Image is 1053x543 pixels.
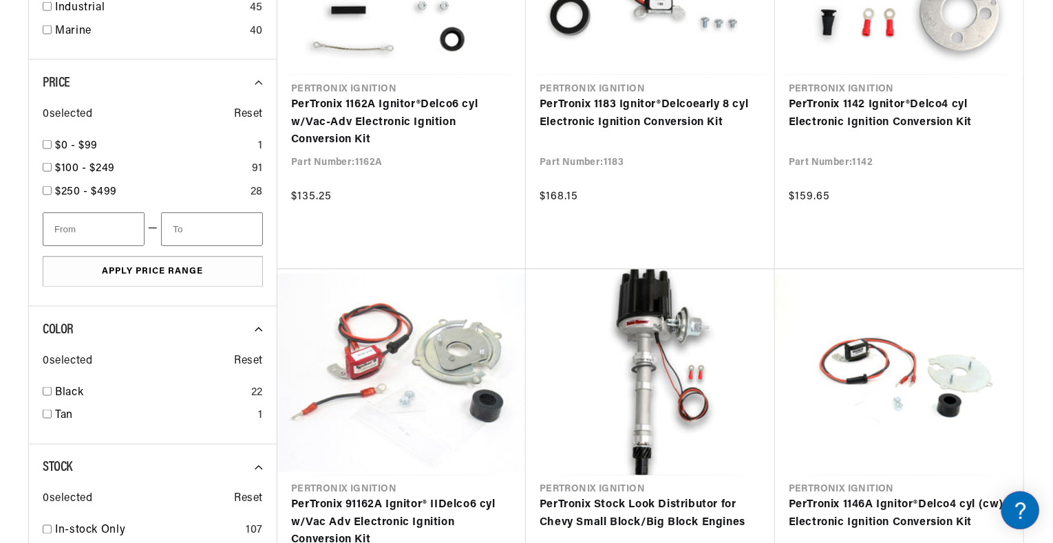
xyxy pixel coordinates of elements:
a: Payment, Pricing, and Promotions FAQ [14,344,262,365]
span: 0 selected [43,491,92,509]
span: $0 - $99 [55,140,98,151]
a: PerTronix Stock Look Distributor for Chevy Small Block/Big Block Engines [540,497,761,532]
span: $250 - $499 [55,186,117,197]
a: Shipping FAQs [14,230,262,252]
span: Color [43,323,74,337]
div: 22 [251,384,263,402]
div: 1 [258,407,263,425]
div: 28 [251,184,263,201]
span: Reset [234,491,263,509]
div: Ignition Products [14,96,262,109]
span: 0 selected [43,106,92,124]
div: 1 [258,137,263,155]
span: $100 - $249 [55,163,115,174]
input: To [161,212,263,246]
a: Black [55,384,246,402]
a: PerTronix 1146A Ignitor®Delco4 cyl (cw) Electronic Ignition Conversion Kit [789,497,1010,532]
div: Shipping [14,209,262,222]
span: Stock [43,461,72,474]
a: PerTronix 1162A Ignitor®Delco6 cyl w/Vac-Adv Electronic Ignition Conversion Kit [291,96,512,149]
button: Contact Us [14,368,262,392]
a: Orders FAQ [14,287,262,308]
a: FAQs [14,174,262,195]
span: Reset [234,353,263,370]
span: 0 selected [43,353,92,370]
div: 40 [250,23,263,41]
a: In-stock Only [55,522,240,540]
a: Tan [55,407,253,425]
div: 91 [252,160,263,178]
div: JBA Performance Exhaust [14,152,262,165]
div: Payment, Pricing, and Promotions [14,322,262,335]
a: PerTronix 1183 Ignitor®Delcoearly 8 cyl Electronic Ignition Conversion Kit [540,96,761,131]
span: Reset [234,106,263,124]
div: 107 [246,522,263,540]
input: From [43,212,145,246]
a: FAQ [14,117,262,138]
span: — [148,220,158,238]
div: Orders [14,265,262,278]
a: Marine [55,23,244,41]
button: Apply Price Range [43,256,263,287]
span: Price [43,76,70,90]
a: POWERED BY ENCHANT [189,396,265,409]
a: PerTronix 1142 Ignitor®Delco4 cyl Electronic Ignition Conversion Kit [789,96,1010,131]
